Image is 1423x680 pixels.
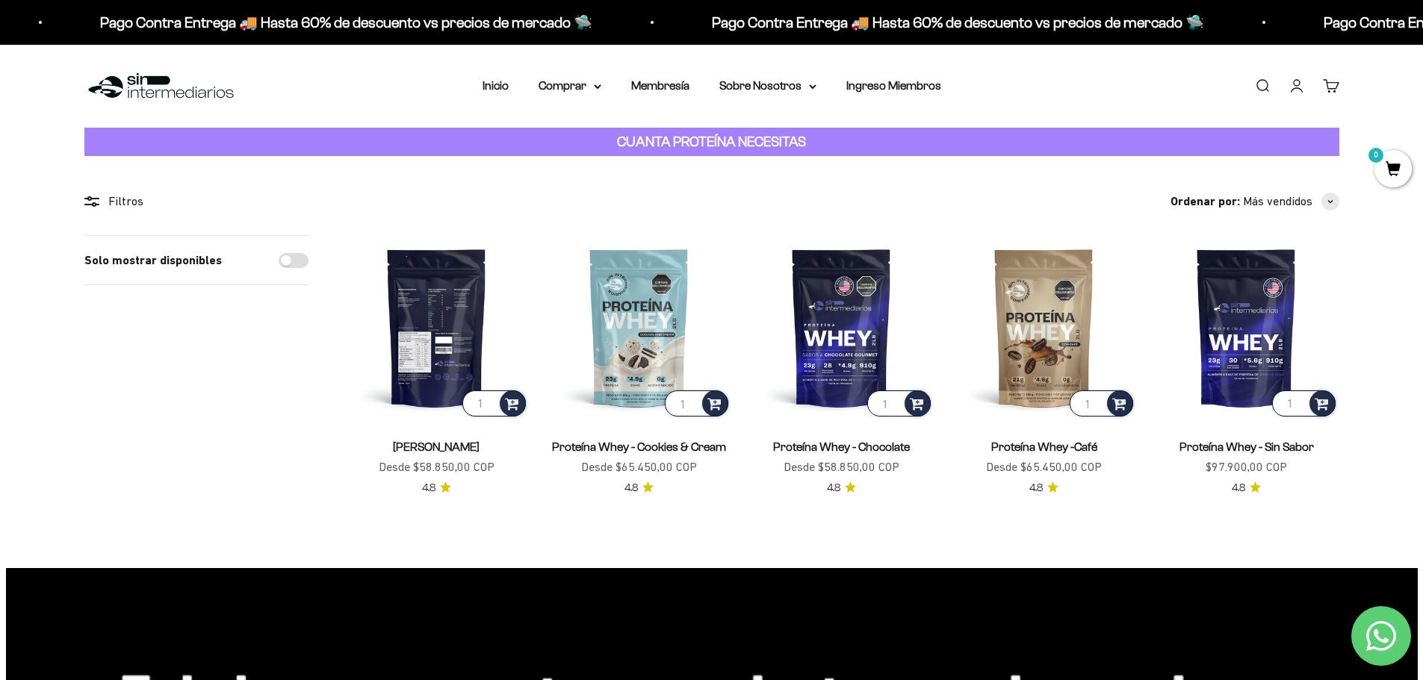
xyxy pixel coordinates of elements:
[1179,440,1314,453] a: Proteína Whey - Sin Sabor
[1367,146,1385,164] mark: 0
[1243,192,1312,211] span: Más vendidos
[624,480,654,496] a: 4.84.8 de 5.0 estrellas
[617,134,806,149] strong: CUANTA PROTEÍNA NECESITAS
[1029,480,1058,496] a: 4.84.8 de 5.0 estrellas
[773,440,910,453] a: Proteína Whey - Chocolate
[991,440,1097,453] a: Proteína Whey -Café
[84,192,309,211] div: Filtros
[827,480,840,496] span: 4.8
[1232,480,1245,496] span: 4.8
[1171,192,1240,211] span: Ordenar por:
[624,480,638,496] span: 4.8
[1374,162,1412,178] a: 0
[986,458,1102,477] sale-price: Desde $65.450,00 COP
[483,79,509,92] a: Inicio
[827,480,856,496] a: 4.84.8 de 5.0 estrellas
[393,440,480,453] a: [PERSON_NAME]
[344,235,529,419] img: Proteína Whey - Vainilla
[379,458,495,477] sale-price: Desde $58.850,00 COP
[846,79,941,92] a: Ingreso Miembros
[422,480,435,496] span: 4.8
[552,440,726,453] a: Proteína Whey - Cookies & Cream
[1206,458,1287,477] sale-price: $97.900,00 COP
[1243,192,1339,211] button: Más vendidos
[539,76,601,96] summary: Comprar
[84,251,222,270] label: Solo mostrar disponibles
[784,458,899,477] sale-price: Desde $58.850,00 COP
[100,10,592,34] p: Pago Contra Entrega 🚚 Hasta 60% de descuento vs precios de mercado 🛸
[581,458,697,477] sale-price: Desde $65.450,00 COP
[1029,480,1043,496] span: 4.8
[631,79,689,92] a: Membresía
[719,76,816,96] summary: Sobre Nosotros
[712,10,1204,34] p: Pago Contra Entrega 🚚 Hasta 60% de descuento vs precios de mercado 🛸
[1232,480,1261,496] a: 4.84.8 de 5.0 estrellas
[422,480,451,496] a: 4.84.8 de 5.0 estrellas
